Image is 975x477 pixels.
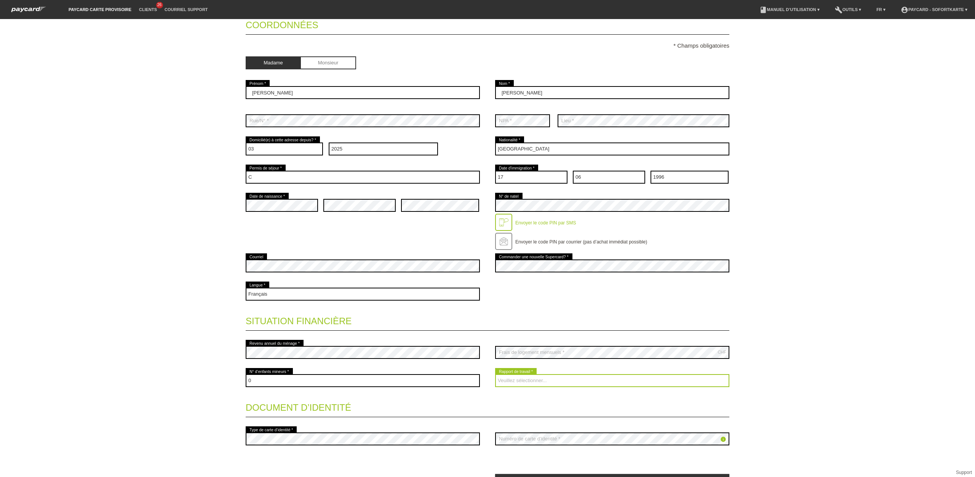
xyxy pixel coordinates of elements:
legend: Situation financière [246,308,729,331]
i: account_circle [901,6,908,14]
a: FR ▾ [873,7,889,12]
a: Clients [135,7,161,12]
i: book [759,6,767,14]
i: info [720,436,726,442]
a: Support [956,470,972,475]
legend: Document d’identité [246,395,729,417]
a: account_circlepaycard - Sofortkarte ▾ [897,7,971,12]
a: buildOutils ▾ [831,7,865,12]
label: Envoyer le code PIN par courrier (pas d’achat immédiat possible) [515,239,647,245]
p: * Champs obligatoires [246,42,729,49]
a: info [720,437,726,443]
a: paycard Sofortkarte [8,9,50,14]
i: build [835,6,842,14]
a: bookManuel d’utilisation ▾ [756,7,823,12]
legend: Coordonnées [246,12,729,35]
span: 26 [156,2,163,8]
div: CHF [718,350,726,354]
label: Envoyer le code PIN par SMS [515,220,576,226]
a: paycard carte provisoire [65,7,135,12]
a: Courriel Support [161,7,211,12]
img: paycard Sofortkarte [8,5,50,13]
